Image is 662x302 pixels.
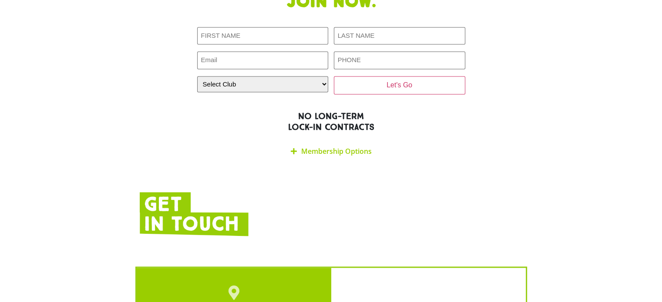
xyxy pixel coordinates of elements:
input: FIRST NAME [197,27,329,45]
input: LAST NAME [334,27,465,45]
h2: NO LONG-TERM LOCK-IN CONTRACTS [140,111,523,133]
div: Membership Options [197,141,465,162]
input: Email [197,51,329,69]
input: PHONE [334,51,465,69]
a: Membership Options [301,146,372,156]
input: Let's Go [334,76,465,94]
